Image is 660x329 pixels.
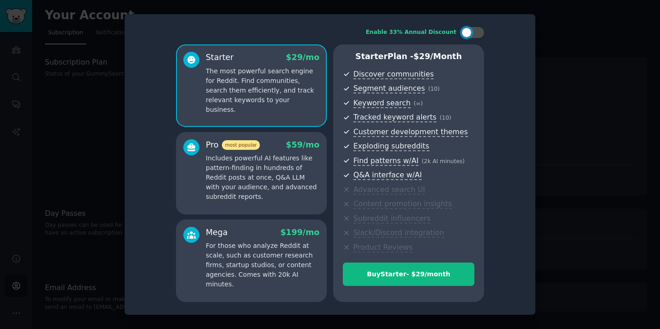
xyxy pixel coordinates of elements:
span: Tracked keyword alerts [353,113,436,122]
span: Exploding subreddits [353,142,429,151]
p: For those who analyze Reddit at scale, such as customer research firms, startup studios, or conte... [206,241,319,289]
span: most popular [222,140,260,150]
span: Q&A interface w/AI [353,170,422,180]
span: Advanced search UI [353,185,425,195]
span: ( 2k AI minutes ) [422,158,465,164]
span: ( ∞ ) [414,100,423,107]
span: Discover communities [353,70,434,79]
div: Buy Starter - $ 29 /month [343,269,474,279]
div: Enable 33% Annual Discount [366,28,456,37]
span: Find patterns w/AI [353,156,418,166]
div: Starter [206,52,234,63]
div: Pro [206,139,260,151]
span: $ 29 /mo [286,53,319,62]
span: $ 59 /mo [286,140,319,149]
p: The most powerful search engine for Reddit. Find communities, search them efficiently, and track ... [206,66,319,115]
p: Includes powerful AI features like pattern-finding in hundreds of Reddit posts at once, Q&A LLM w... [206,154,319,202]
span: Segment audiences [353,84,425,93]
span: ( 10 ) [428,86,440,92]
div: Mega [206,227,228,238]
span: Subreddit influencers [353,214,430,224]
span: Slack/Discord integration [353,228,444,238]
span: ( 10 ) [440,115,451,121]
span: $ 199 /mo [280,228,319,237]
span: Product Reviews [353,243,412,252]
span: Content promotion insights [353,199,452,209]
span: $ 29 /month [413,52,462,61]
span: Keyword search [353,99,411,108]
button: BuyStarter- $29/month [343,263,474,286]
p: Starter Plan - [343,51,474,62]
span: Customer development themes [353,127,468,137]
